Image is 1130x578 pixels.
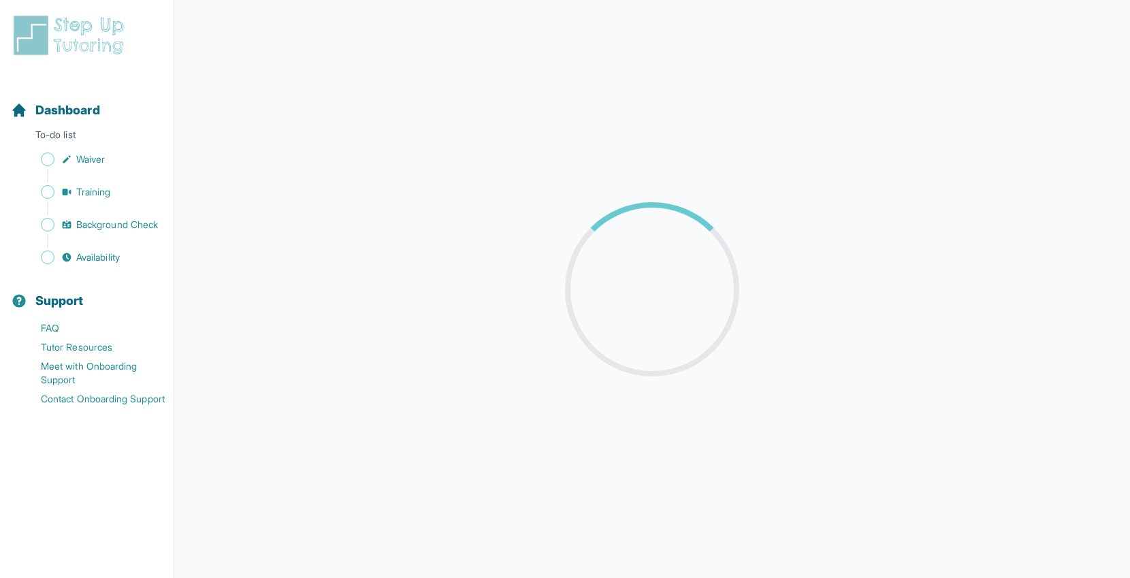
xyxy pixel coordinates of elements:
a: Contact Onboarding Support [11,389,174,408]
a: Meet with Onboarding Support [11,357,174,389]
span: Dashboard [35,101,100,120]
a: Dashboard [11,101,100,120]
a: Tutor Resources [11,338,174,357]
a: Background Check [11,215,174,234]
a: Training [11,182,174,202]
a: Availability [11,248,174,267]
span: Support [35,291,84,310]
p: To-do list [5,128,168,147]
span: Training [76,185,111,199]
span: Waiver [76,152,105,166]
a: Waiver [11,150,174,169]
a: FAQ [11,319,174,338]
button: Dashboard [5,79,168,125]
img: logo [11,14,132,57]
button: Support [5,270,168,316]
span: Availability [76,251,120,264]
span: Background Check [76,218,158,231]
